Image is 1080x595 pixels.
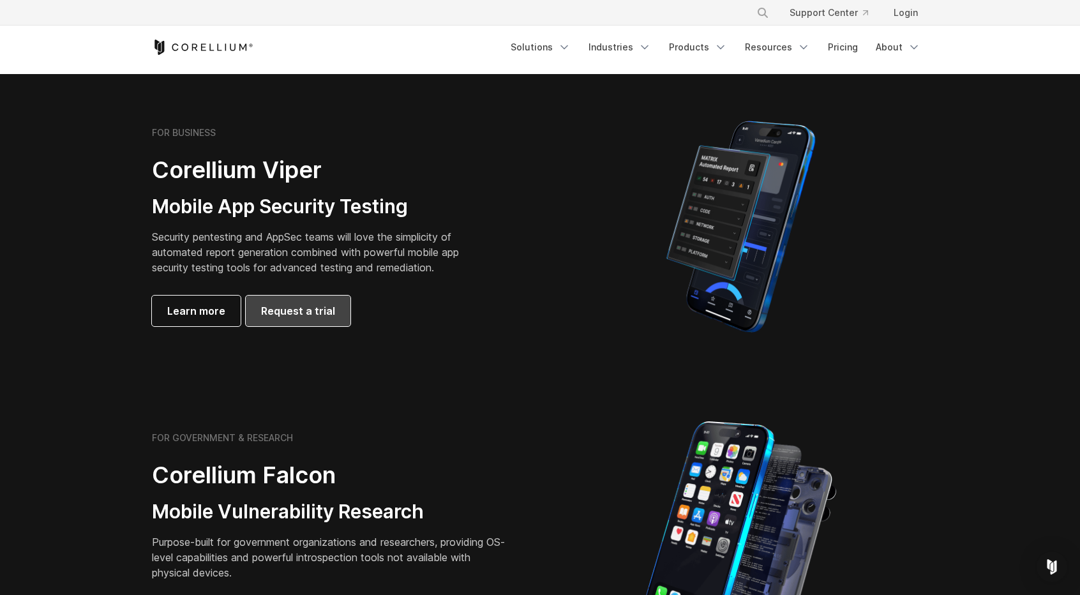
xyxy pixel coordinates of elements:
[152,432,293,444] h6: FOR GOVERNMENT & RESEARCH
[152,296,241,326] a: Learn more
[152,156,479,185] h2: Corellium Viper
[581,36,659,59] a: Industries
[152,229,479,275] p: Security pentesting and AppSec teams will love the simplicity of automated report generation comb...
[246,296,350,326] a: Request a trial
[261,303,335,319] span: Request a trial
[737,36,818,59] a: Resources
[661,36,735,59] a: Products
[645,115,837,338] img: Corellium MATRIX automated report on iPhone showing app vulnerability test results across securit...
[883,1,928,24] a: Login
[503,36,578,59] a: Solutions
[741,1,928,24] div: Navigation Menu
[167,303,225,319] span: Learn more
[779,1,878,24] a: Support Center
[1037,552,1067,582] div: Open Intercom Messenger
[503,36,928,59] div: Navigation Menu
[868,36,928,59] a: About
[152,534,509,580] p: Purpose-built for government organizations and researchers, providing OS-level capabilities and p...
[751,1,774,24] button: Search
[152,195,479,219] h3: Mobile App Security Testing
[152,40,253,55] a: Corellium Home
[820,36,866,59] a: Pricing
[152,461,509,490] h2: Corellium Falcon
[152,127,216,139] h6: FOR BUSINESS
[152,500,509,524] h3: Mobile Vulnerability Research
